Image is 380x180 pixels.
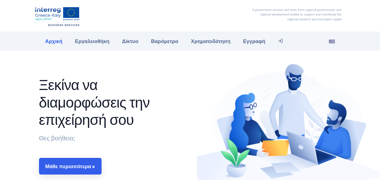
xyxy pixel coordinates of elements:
a: Χρηματοδότηση [185,35,237,48]
a: Αρχική [39,35,69,48]
a: Μάθε περισσότερα » [39,158,102,175]
img: Αρχική [33,5,81,27]
h1: Ξεκίνα να διαμορφώσεις την επιχείρησή σου [39,76,184,128]
a: Βαρόμετρο [145,35,185,48]
p: Θες βοήθεια; [39,133,184,143]
a: Εργαλειοθήκη [69,35,115,48]
a: Εγγραφή [237,35,271,48]
a: Δίκτυο [116,35,145,48]
img: el_flag.svg [329,38,335,45]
